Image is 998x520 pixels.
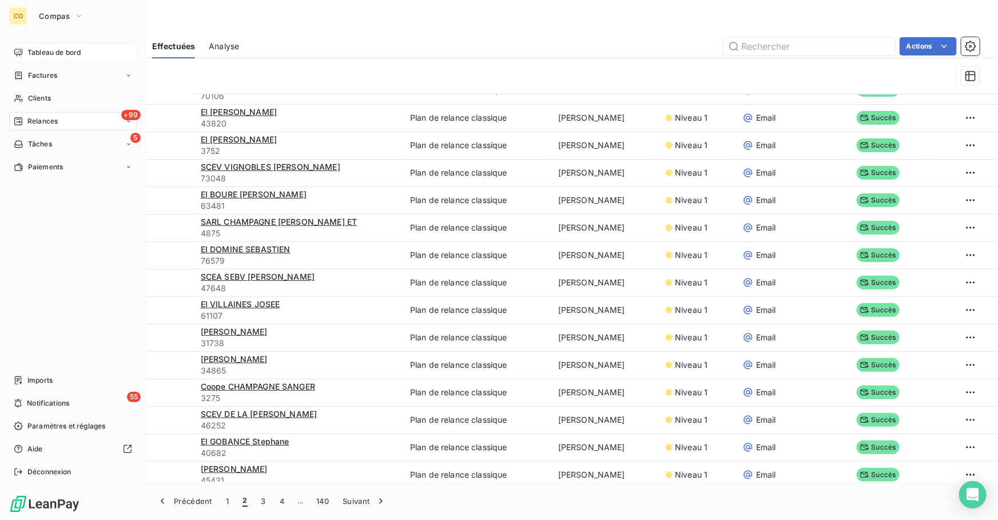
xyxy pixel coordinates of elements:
[28,70,57,81] span: Factures
[675,304,707,316] span: Niveau 1
[201,447,396,459] span: 40682
[201,189,307,199] span: EI BOURE [PERSON_NAME]
[551,324,659,351] td: [PERSON_NAME]
[201,382,315,391] span: Coope CHAMPAGNE SANGER
[551,186,659,214] td: [PERSON_NAME]
[201,354,268,364] span: [PERSON_NAME]
[900,37,957,55] button: Actions
[150,489,219,513] button: Précédent
[756,469,776,481] span: Email
[857,331,900,344] span: Succès
[219,489,236,513] button: 1
[403,406,551,434] td: Plan de relance classique
[201,145,396,157] span: 3752
[201,409,317,419] span: SCEV DE LA [PERSON_NAME]
[857,386,900,399] span: Succès
[857,468,900,482] span: Succès
[857,440,900,454] span: Succès
[723,37,895,55] input: Rechercher
[756,387,776,398] span: Email
[201,107,277,117] span: EI [PERSON_NAME]
[201,244,291,254] span: EI DOMINE SEBASTIEN
[675,442,707,453] span: Niveau 1
[28,93,51,104] span: Clients
[201,338,396,349] span: 31738
[209,41,239,52] span: Analyse
[857,193,900,207] span: Succès
[28,139,52,149] span: Tâches
[27,398,69,408] span: Notifications
[675,222,707,233] span: Niveau 1
[675,469,707,481] span: Niveau 1
[551,269,659,296] td: [PERSON_NAME]
[551,159,659,186] td: [PERSON_NAME]
[551,241,659,269] td: [PERSON_NAME]
[551,351,659,379] td: [PERSON_NAME]
[121,110,141,120] span: +99
[9,440,137,458] a: Aide
[201,228,396,239] span: 4875
[27,375,53,386] span: Imports
[756,359,776,371] span: Email
[756,112,776,124] span: Email
[201,475,396,486] span: 45431
[675,249,707,261] span: Niveau 1
[27,47,81,58] span: Tableau de bord
[9,495,80,513] img: Logo LeanPay
[201,420,396,431] span: 46252
[201,272,315,281] span: SCEA SEBV [PERSON_NAME]
[756,194,776,206] span: Email
[857,221,900,235] span: Succès
[675,277,707,288] span: Niveau 1
[857,138,900,152] span: Succès
[403,296,551,324] td: Plan de relance classique
[201,217,357,227] span: SARL CHAMPAGNE [PERSON_NAME] ET
[551,132,659,159] td: [PERSON_NAME]
[242,495,247,507] span: 2
[857,111,900,125] span: Succès
[551,214,659,241] td: [PERSON_NAME]
[551,434,659,461] td: [PERSON_NAME]
[27,444,43,454] span: Aide
[130,133,141,143] span: 5
[756,332,776,343] span: Email
[39,11,70,21] span: Compas
[201,173,396,184] span: 73048
[403,159,551,186] td: Plan de relance classique
[551,461,659,489] td: [PERSON_NAME]
[255,489,273,513] button: 3
[403,351,551,379] td: Plan de relance classique
[336,489,393,513] button: Suivant
[201,436,289,446] span: EI GOBANCE Stephane
[201,255,396,267] span: 76579
[857,166,900,180] span: Succès
[403,434,551,461] td: Plan de relance classique
[675,112,707,124] span: Niveau 1
[857,303,900,317] span: Succès
[127,392,141,402] span: 55
[9,7,27,25] div: CO
[201,134,277,144] span: EI [PERSON_NAME]
[551,406,659,434] td: [PERSON_NAME]
[201,327,268,336] span: [PERSON_NAME]
[201,310,396,321] span: 61107
[675,387,707,398] span: Niveau 1
[28,162,63,172] span: Paiements
[756,167,776,178] span: Email
[756,442,776,453] span: Email
[403,186,551,214] td: Plan de relance classique
[756,222,776,233] span: Email
[201,464,268,474] span: [PERSON_NAME]
[403,461,551,489] td: Plan de relance classique
[236,489,254,513] button: 2
[756,277,776,288] span: Email
[857,358,900,372] span: Succès
[403,214,551,241] td: Plan de relance classique
[756,304,776,316] span: Email
[857,248,900,262] span: Succès
[756,140,776,151] span: Email
[403,324,551,351] td: Plan de relance classique
[675,167,707,178] span: Niveau 1
[675,359,707,371] span: Niveau 1
[201,118,396,129] span: 43820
